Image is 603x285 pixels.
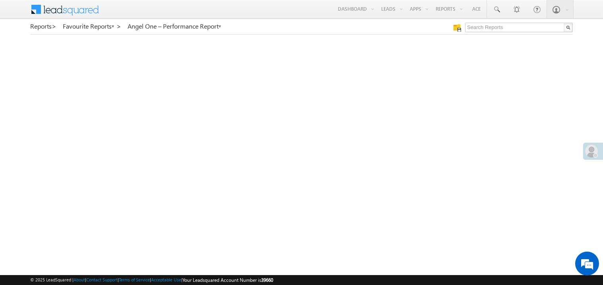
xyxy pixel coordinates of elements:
[465,23,573,32] input: Search Reports
[182,277,273,283] span: Your Leadsquared Account Number is
[30,276,273,284] span: © 2025 LeadSquared | | | | |
[453,24,461,32] img: Manage all your saved reports!
[116,21,121,31] span: >
[128,23,222,30] a: Angel One – Performance Report
[63,23,121,30] a: Favourite Reports >
[74,277,85,282] a: About
[151,277,181,282] a: Acceptable Use
[52,21,56,31] span: >
[86,277,118,282] a: Contact Support
[261,277,273,283] span: 39660
[30,23,56,30] a: Reports>
[119,277,150,282] a: Terms of Service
